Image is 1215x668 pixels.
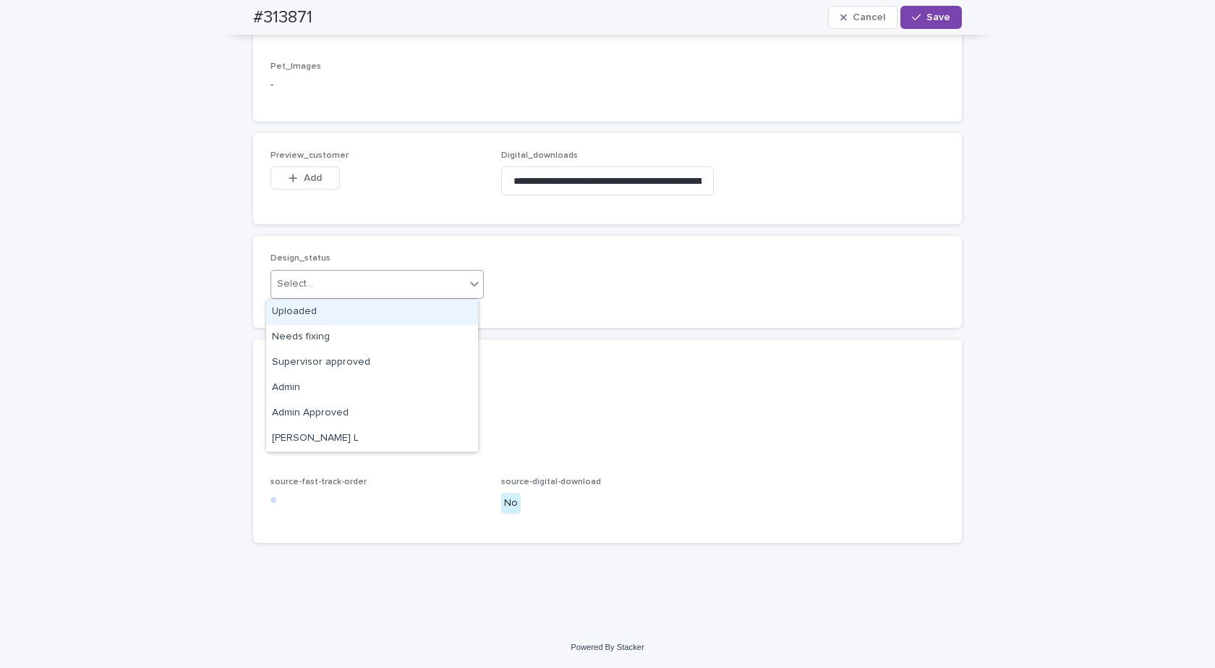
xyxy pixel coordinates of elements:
p: - [270,373,945,388]
div: Uploaded [266,300,478,325]
div: Admin Approved [266,401,478,426]
h2: #313871 [253,7,312,28]
button: Cancel [828,6,898,29]
span: Design_status [270,254,331,263]
div: Ritch L [266,426,478,452]
div: Supervisor approved [266,350,478,376]
span: Pet_Images [270,62,321,71]
p: - [270,433,945,448]
span: source-fast-track-order [270,478,367,486]
div: No [501,493,521,514]
div: Select... [277,276,313,292]
span: Cancel [853,12,885,22]
span: source-digital-download [501,478,601,486]
button: Add [270,166,340,190]
p: - [270,77,945,93]
span: Add [304,173,322,183]
a: Powered By Stacker [571,643,644,651]
span: Preview_customer [270,151,349,160]
span: Digital_downloads [501,151,578,160]
div: Needs fixing [266,325,478,350]
button: Save [900,6,962,29]
div: Admin [266,376,478,401]
span: Save [926,12,950,22]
